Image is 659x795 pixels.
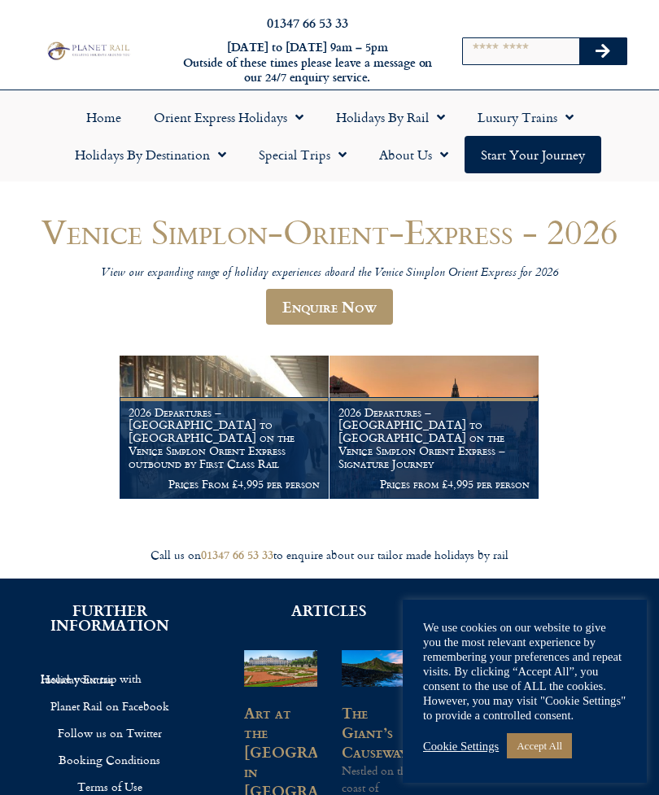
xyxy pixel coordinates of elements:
[180,40,435,85] h6: [DATE] to [DATE] 9am – 5pm Outside of these times please leave a message on our 24/7 enquiry serv...
[24,719,195,746] a: Follow us on Twitter
[120,356,329,500] a: 2026 Departures – [GEOGRAPHIC_DATA] to [GEOGRAPHIC_DATA] on the Venice Simplon Orient Express out...
[15,212,644,251] h1: Venice Simplon-Orient-Express - 2026
[329,356,539,499] img: Orient Express Special Venice compressed
[70,98,137,136] a: Home
[342,701,408,762] a: The Giant’s Causeway
[24,746,195,773] a: Booking Conditions
[338,406,530,470] h1: 2026 Departures – [GEOGRAPHIC_DATA] to [GEOGRAPHIC_DATA] on the Venice Simplon Orient Express – S...
[423,620,626,723] div: We use cookies on our website to give you the most relevant experience by remembering your prefer...
[201,546,273,563] a: 01347 66 53 33
[129,406,320,470] h1: 2026 Departures – [GEOGRAPHIC_DATA] to [GEOGRAPHIC_DATA] on the Venice Simplon Orient Express out...
[242,136,363,173] a: Special Trips
[24,665,195,692] a: Insure your trip with Holiday Extras
[423,739,499,754] a: Cookie Settings
[8,548,651,563] div: Call us on to enquire about our tailor made holidays by rail
[137,98,320,136] a: Orient Express Holidays
[329,356,539,500] a: 2026 Departures – [GEOGRAPHIC_DATA] to [GEOGRAPHIC_DATA] on the Venice Simplon Orient Express – S...
[24,692,195,719] a: Planet Rail on Facebook
[8,98,651,173] nav: Menu
[44,40,132,62] img: Planet Rail Train Holidays Logo
[267,13,348,32] a: 01347 66 53 33
[24,603,195,632] h2: FURTHER INFORMATION
[579,38,626,64] button: Search
[59,136,242,173] a: Holidays by Destination
[244,603,415,618] h2: ARTICLES
[461,98,590,136] a: Luxury Trains
[465,136,601,173] a: Start your Journey
[507,733,572,758] a: Accept All
[320,98,461,136] a: Holidays by Rail
[266,289,393,325] a: Enquire Now
[338,478,530,491] p: Prices from £4,995 per person
[129,478,320,491] p: Prices From £4,995 per person
[15,266,644,282] p: View our expanding range of holiday experiences aboard the Venice Simplon Orient Express for 2026
[363,136,465,173] a: About Us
